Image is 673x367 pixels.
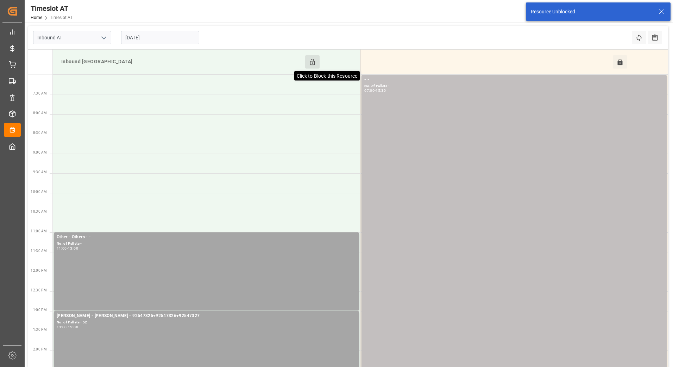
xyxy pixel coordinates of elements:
div: 13:00 [57,326,67,329]
div: 07:00 [364,89,375,92]
div: Resource Unblocked [531,8,652,15]
span: 8:30 AM [33,131,47,135]
div: [PERSON_NAME] - [PERSON_NAME] - 92547325+92547326+92547327 [57,313,356,320]
div: 15:30 [376,89,386,92]
span: 10:30 AM [31,210,47,213]
div: 11:00 [57,247,67,250]
div: - [67,326,68,329]
span: 1:30 PM [33,328,47,331]
span: 11:00 AM [31,229,47,233]
input: DD-MM-YYYY [121,31,199,44]
div: Other - Others - - [57,234,356,241]
div: No. of Pallets - 52 [57,320,356,326]
span: 2:00 PM [33,347,47,351]
div: No. of Pallets - [57,241,356,247]
input: Type to search/select [33,31,111,44]
span: 7:30 AM [33,91,47,95]
div: - [67,247,68,250]
span: 10:00 AM [31,190,47,194]
div: 15:00 [68,326,78,329]
div: Inbound [GEOGRAPHIC_DATA] [58,55,305,69]
div: 13:00 [68,247,78,250]
div: - - [364,76,664,83]
a: Home [31,15,42,20]
span: 11:30 AM [31,249,47,253]
div: - [375,89,376,92]
span: 12:00 PM [31,269,47,272]
div: No. of Pallets - [364,83,664,89]
div: Timeslot AT [31,3,73,14]
span: 8:00 AM [33,111,47,115]
span: 1:00 PM [33,308,47,312]
button: open menu [98,32,109,43]
span: 9:30 AM [33,170,47,174]
span: 12:30 PM [31,288,47,292]
span: 9:00 AM [33,150,47,154]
